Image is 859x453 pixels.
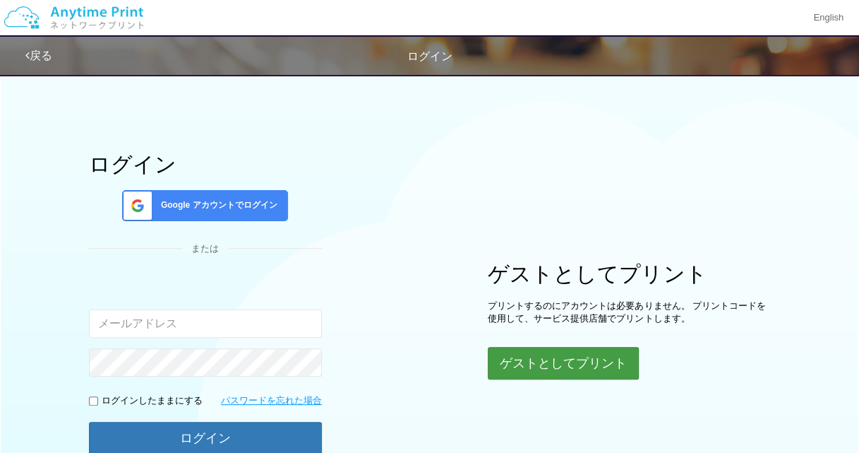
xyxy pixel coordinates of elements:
[488,300,770,326] p: プリントするのにアカウントは必要ありません。 プリントコードを使用して、サービス提供店舗でプリントします。
[407,50,452,62] span: ログイン
[488,347,639,380] button: ゲストとしてプリント
[89,153,322,176] h1: ログイン
[89,242,322,256] div: または
[89,310,322,338] input: メールアドレス
[102,394,203,408] p: ログインしたままにする
[155,199,277,211] span: Google アカウントでログイン
[25,49,52,61] a: 戻る
[488,262,770,286] h1: ゲストとしてプリント
[221,394,322,408] a: パスワードを忘れた場合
